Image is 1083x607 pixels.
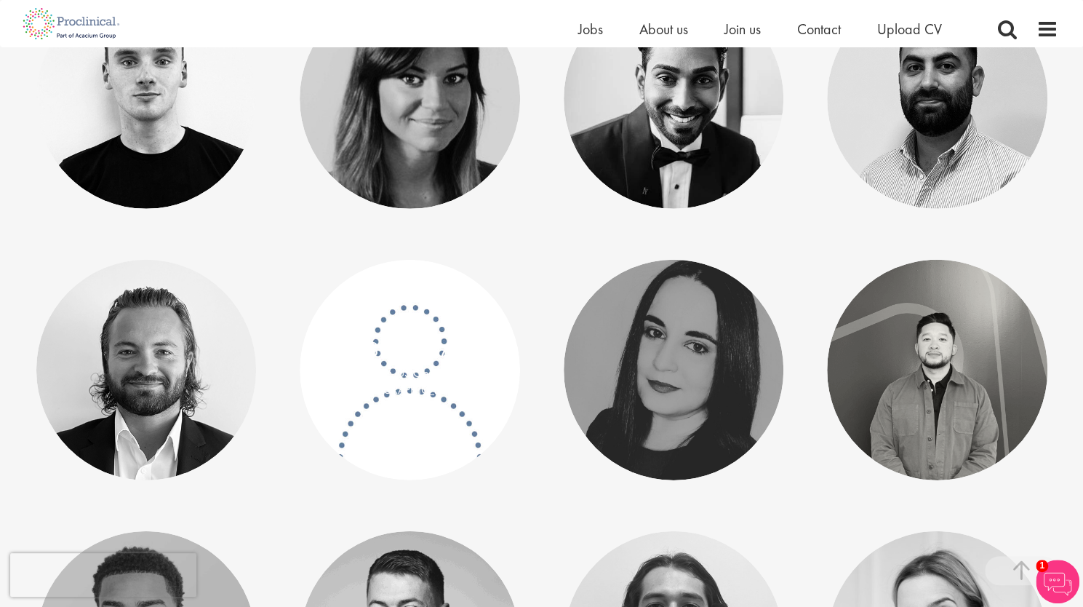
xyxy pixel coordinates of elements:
a: Join us [724,20,761,39]
a: [PERSON_NAME] [329,336,490,363]
iframe: reCAPTCHA [10,553,196,597]
p: Manager, US Operations - [GEOGRAPHIC_DATA] [314,365,505,399]
img: Chatbot [1036,560,1079,603]
span: 1 [1036,560,1048,572]
a: Upload CV [877,20,942,39]
a: Contact [797,20,841,39]
a: About us [639,20,688,39]
a: Jobs [578,20,603,39]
